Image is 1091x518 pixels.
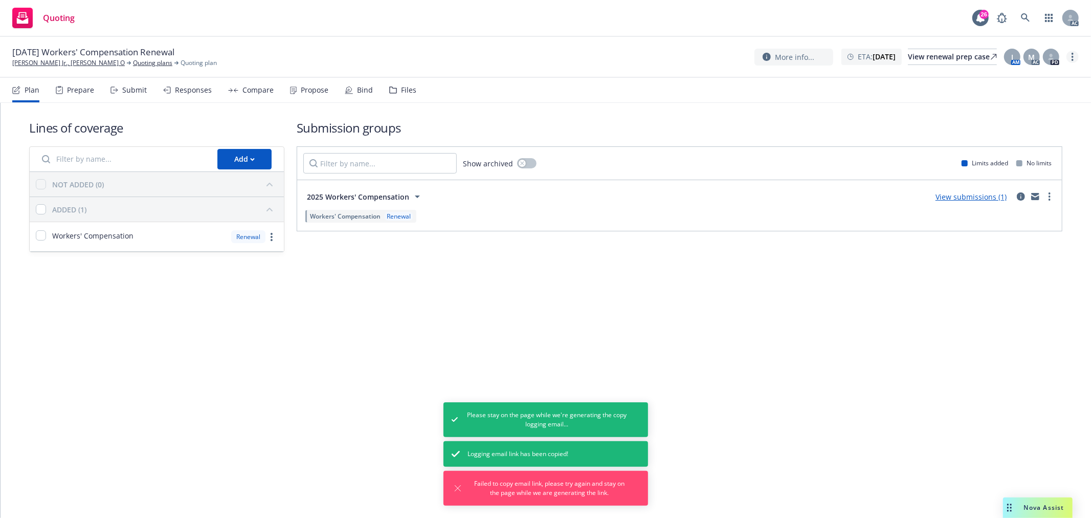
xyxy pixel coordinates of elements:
div: Compare [242,86,274,94]
a: more [265,231,278,243]
span: Workers' Compensation [52,230,133,241]
div: Propose [301,86,328,94]
span: M [1029,52,1035,62]
a: circleInformation [1015,190,1027,203]
span: ETA : [858,51,896,62]
div: NOT ADDED (0) [52,179,104,190]
span: Workers' Compensation [310,212,381,221]
span: J [1011,52,1013,62]
span: Show archived [463,158,513,169]
div: View renewal prep case [908,49,997,64]
button: Nova Assist [1003,498,1073,518]
button: More info... [754,49,833,66]
a: Quoting plans [133,58,172,68]
span: Nova Assist [1024,503,1064,512]
span: Quoting plan [181,58,217,68]
div: ADDED (1) [52,204,86,215]
div: Renewal [385,212,413,221]
h1: Submission groups [297,119,1062,136]
div: No limits [1016,159,1052,167]
a: Report a Bug [992,8,1012,28]
div: Files [401,86,416,94]
a: [PERSON_NAME] Jr., [PERSON_NAME] O [12,58,125,68]
div: 26 [979,10,989,19]
a: more [1066,51,1079,63]
a: Search [1015,8,1036,28]
button: ADDED (1) [52,201,278,218]
strong: [DATE] [873,52,896,61]
div: Add [234,149,255,169]
input: Filter by name... [36,149,211,169]
button: NOT ADDED (0) [52,176,278,192]
span: Logging email link has been copied! [468,449,569,459]
a: mail [1029,190,1041,203]
a: View renewal prep case [908,49,997,65]
a: more [1043,190,1056,203]
a: Switch app [1039,8,1059,28]
div: Plan [25,86,39,94]
div: Bind [357,86,373,94]
div: Renewal [231,230,265,243]
span: [DATE] Workers' Compensation Renewal [12,46,174,58]
a: Quoting [8,4,79,32]
span: Quoting [43,14,75,22]
span: Failed to copy email link, please try again and stay on the page while we are generating the link. [472,479,628,498]
div: Limits added [962,159,1008,167]
span: More info... [775,52,814,62]
div: Drag to move [1003,498,1016,518]
span: 2025 Workers' Compensation [307,191,409,202]
a: View submissions (1) [936,192,1007,202]
div: Prepare [67,86,94,94]
span: Please stay on the page while we're generating the copy logging email... [466,411,627,429]
div: Responses [175,86,212,94]
button: 2025 Workers' Compensation [303,186,427,207]
div: Submit [122,86,147,94]
input: Filter by name... [303,153,457,174]
button: Add [217,149,272,169]
button: Dismiss notification [452,482,464,494]
h1: Lines of coverage [29,119,284,136]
